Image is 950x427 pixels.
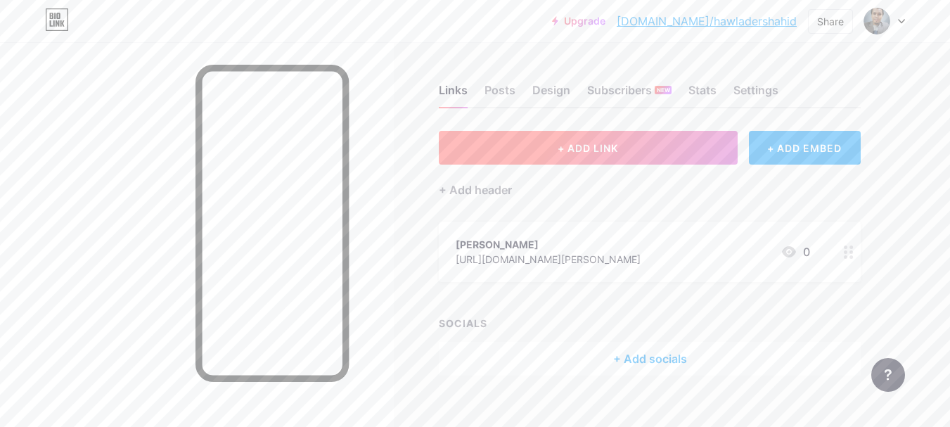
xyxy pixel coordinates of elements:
div: Links [439,82,468,107]
span: NEW [657,86,670,94]
div: + Add header [439,181,512,198]
div: + ADD EMBED [749,131,861,165]
a: Upgrade [552,15,605,27]
span: + ADD LINK [558,142,618,154]
div: Design [532,82,570,107]
div: Settings [733,82,778,107]
a: [DOMAIN_NAME]/hawladershahid [617,13,797,30]
div: Subscribers [587,82,672,107]
div: Posts [484,82,515,107]
div: Stats [688,82,717,107]
div: Share [817,14,844,29]
button: + ADD LINK [439,131,738,165]
div: + Add socials [439,342,861,376]
div: [PERSON_NAME] [456,237,641,252]
div: [URL][DOMAIN_NAME][PERSON_NAME] [456,252,641,267]
div: 0 [781,243,810,260]
div: SOCIALS [439,316,861,331]
img: hawladershahid [864,8,890,34]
